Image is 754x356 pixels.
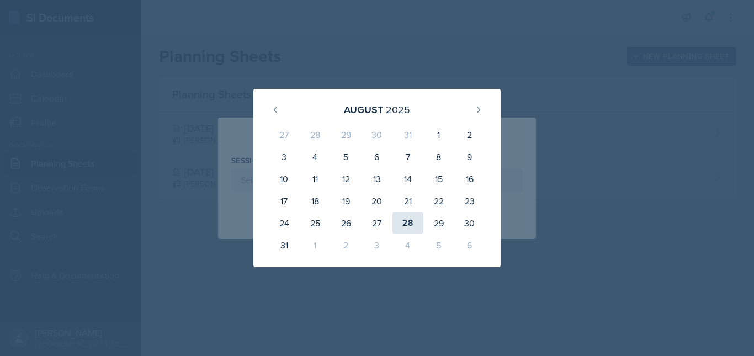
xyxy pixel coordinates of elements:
[331,146,362,168] div: 5
[300,234,331,256] div: 1
[454,190,485,212] div: 23
[362,212,392,234] div: 27
[362,146,392,168] div: 6
[269,212,300,234] div: 24
[392,168,423,190] div: 14
[362,234,392,256] div: 3
[344,102,383,117] div: August
[331,124,362,146] div: 29
[386,102,410,117] div: 2025
[454,146,485,168] div: 9
[423,234,454,256] div: 5
[392,190,423,212] div: 21
[362,168,392,190] div: 13
[331,212,362,234] div: 26
[454,168,485,190] div: 16
[454,234,485,256] div: 6
[423,168,454,190] div: 15
[331,168,362,190] div: 12
[331,234,362,256] div: 2
[392,146,423,168] div: 7
[423,124,454,146] div: 1
[300,212,331,234] div: 25
[454,124,485,146] div: 2
[269,124,300,146] div: 27
[300,190,331,212] div: 18
[362,124,392,146] div: 30
[392,124,423,146] div: 31
[269,234,300,256] div: 31
[454,212,485,234] div: 30
[269,146,300,168] div: 3
[392,212,423,234] div: 28
[423,190,454,212] div: 22
[331,190,362,212] div: 19
[300,168,331,190] div: 11
[392,234,423,256] div: 4
[269,190,300,212] div: 17
[300,146,331,168] div: 4
[300,124,331,146] div: 28
[423,146,454,168] div: 8
[423,212,454,234] div: 29
[362,190,392,212] div: 20
[269,168,300,190] div: 10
